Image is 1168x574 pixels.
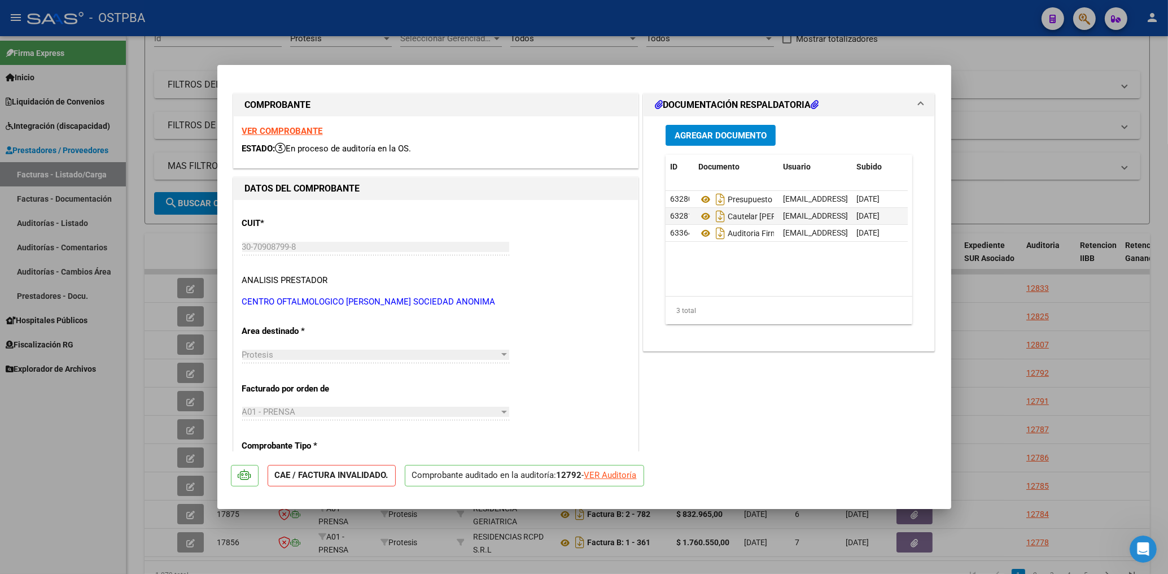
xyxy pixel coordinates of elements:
span: [DATE] [856,211,880,220]
strong: DATOS DEL COMPROBANTE [245,183,360,194]
span: 63281 [670,211,693,220]
strong: COMPROBANTE [245,99,311,110]
datatable-header-cell: ID [666,155,694,179]
span: [EMAIL_ADDRESS][DOMAIN_NAME] - [PERSON_NAME] [783,194,974,203]
span: [EMAIL_ADDRESS][DOMAIN_NAME] - [PERSON_NAME] [783,211,974,220]
datatable-header-cell: Documento [694,155,778,179]
span: Presupuesto [PERSON_NAME] [698,195,834,204]
h1: DOCUMENTACIÓN RESPALDATORIA [655,98,819,112]
p: CENTRO OFTALMOLOGICO [PERSON_NAME] SOCIEDAD ANONIMA [242,295,629,308]
span: A01 - PRENSA [242,407,296,417]
div: 3 total [666,297,913,325]
strong: CAE / FACTURA INVALIDADO. [268,465,396,487]
div: DOCUMENTACIÓN RESPALDATORIA [644,116,935,351]
span: [DATE] [856,194,880,203]
span: Agregar Documento [675,131,767,141]
span: 63364 [670,228,693,237]
button: Agregar Documento [666,125,776,146]
span: [DATE] [856,228,880,237]
datatable-header-cell: Subido [852,155,908,179]
datatable-header-cell: Usuario [778,155,852,179]
mat-expansion-panel-header: DOCUMENTACIÓN RESPALDATORIA [644,94,935,116]
span: Cautelar [PERSON_NAME] [698,212,820,221]
p: Facturado por orden de [242,382,358,395]
p: CUIT [242,217,358,230]
iframe: Intercom live chat [1130,536,1157,563]
span: ID [670,162,677,171]
span: Auditoria Firmada [PERSON_NAME] [698,229,853,238]
span: En proceso de auditoría en la OS. [275,143,412,154]
i: Descargar documento [713,207,728,225]
div: VER Auditoría [584,469,637,482]
span: Usuario [783,162,811,171]
a: VER COMPROBANTE [242,126,323,136]
i: Descargar documento [713,224,728,242]
strong: 12792 [557,470,582,480]
i: Descargar documento [713,190,728,208]
p: Comprobante auditado en la auditoría: - [405,465,644,487]
span: ESTADO: [242,143,275,154]
p: Comprobante Tipo * [242,440,358,453]
div: ANALISIS PRESTADOR [242,274,328,287]
p: Area destinado * [242,325,358,338]
span: Documento [698,162,740,171]
span: Subido [856,162,882,171]
span: Protesis [242,350,274,360]
span: 63280 [670,194,693,203]
span: [EMAIL_ADDRESS][DOMAIN_NAME] - [PERSON_NAME] [783,228,974,237]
